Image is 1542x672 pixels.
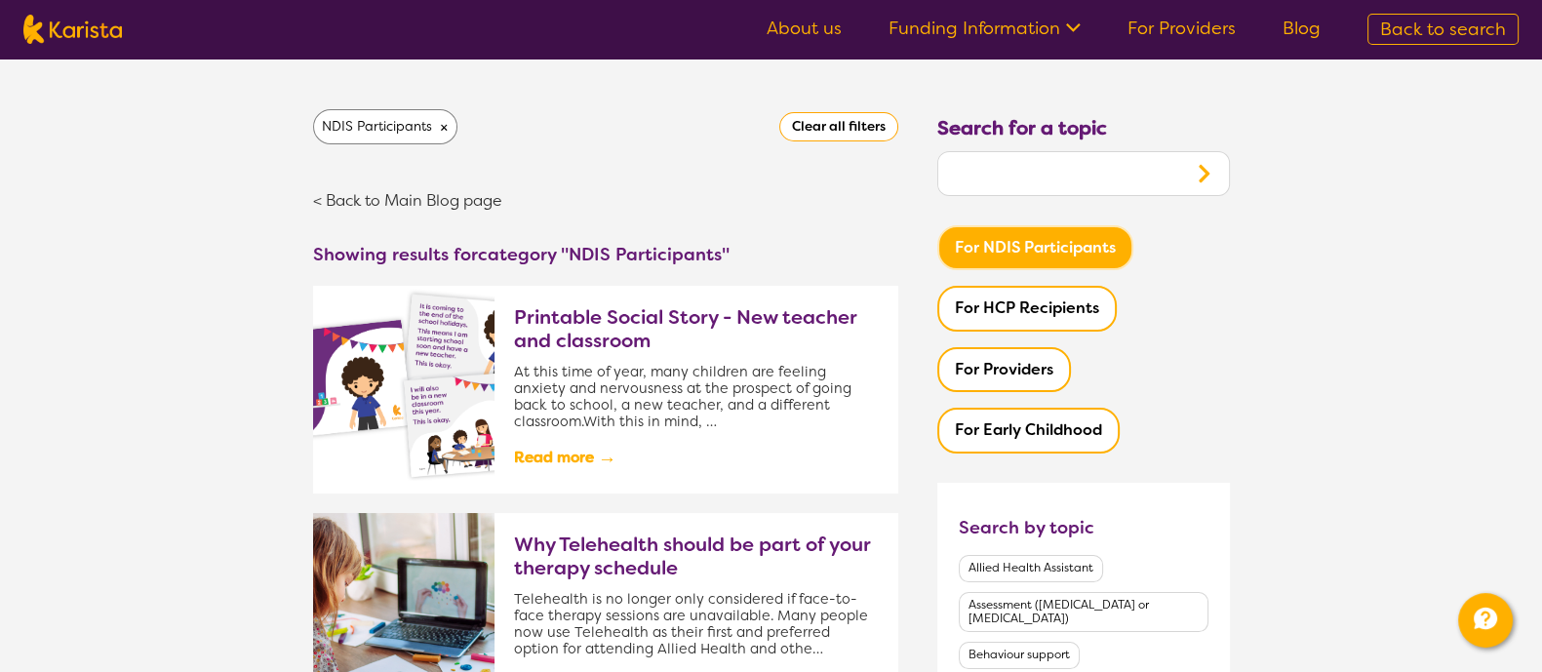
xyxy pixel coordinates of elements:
button: Search [1178,152,1229,195]
a: Back to search [1367,14,1519,45]
a: Blog [1283,17,1321,40]
a: Printable Social Story - New teacher and classroom [514,305,878,364]
a: Why Telehealth should be part of your therapy schedule [514,533,878,591]
span: → [598,441,616,474]
p: Telehealth is no longer only considered if face-to-face therapy sessions are unavailable. Many pe... [514,591,878,658]
a: About us [767,17,842,40]
span: × [440,112,449,141]
a: Funding Information [889,17,1081,40]
a: Read more→ [514,441,878,474]
button: Filter by Behaviour support [959,642,1080,669]
div: NDIS Participants [313,109,457,144]
img: Karista logo [23,15,122,44]
label: Search for a topic [937,113,1107,142]
p: At this time of year, many children are feeling anxiety and nervousness at the prospect of going ... [514,364,878,431]
h3: Why Telehealth should be part of your therapy schedule [514,533,878,579]
button: Filter by HCP Recipients [937,286,1117,331]
button: Filter by NDIS Participants [937,225,1133,270]
a: < Back to Main Blog page [313,190,502,211]
button: Channel Menu [1458,593,1513,648]
h3: Printable Social Story - New teacher and classroom [514,305,878,352]
h4: Search by topic [959,516,1094,539]
button: Filter by Assessment (ADHD or Autism) [959,592,1208,633]
a: For Providers [1127,17,1236,40]
p: Showing results for category "NDIS Participants" [313,245,898,266]
button: Filter by Early Childhood [937,408,1120,453]
span: Back to search [1380,18,1506,41]
button: Filter by Allied Health Assistant [959,555,1103,582]
button: Clear all filters [779,112,898,141]
img: Printable Social Story - New teacher and classroom [313,286,495,494]
button: Filter by Providers [937,347,1071,392]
